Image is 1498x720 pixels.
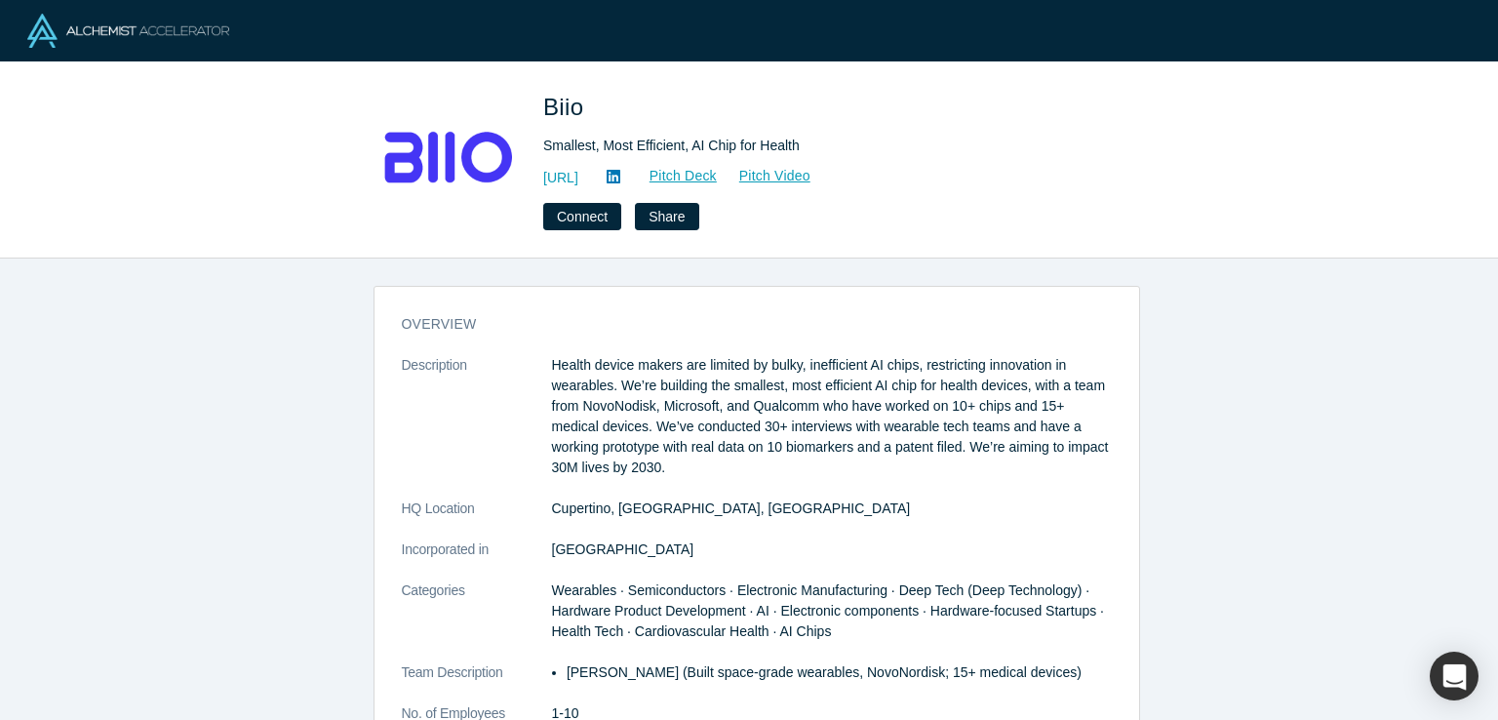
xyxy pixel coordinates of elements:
[402,662,552,703] dt: Team Description
[628,165,718,187] a: Pitch Deck
[402,580,552,662] dt: Categories
[543,136,1089,156] div: Smallest, Most Efficient, AI Chip for Health
[402,499,552,540] dt: HQ Location
[552,355,1112,478] p: Health device makers are limited by bulky, inefficient AI chips, restricting innovation in wearab...
[402,540,552,580] dt: Incorporated in
[552,540,1112,560] dd: [GEOGRAPHIC_DATA]
[718,165,811,187] a: Pitch Video
[402,314,1084,335] h3: overview
[27,14,229,48] img: Alchemist Logo
[635,203,698,230] button: Share
[552,582,1105,639] span: Wearables · Semiconductors · Electronic Manufacturing · Deep Tech (Deep Technology) · Hardware Pr...
[379,90,516,226] img: Biio's Logo
[552,499,1112,519] dd: Cupertino, [GEOGRAPHIC_DATA], [GEOGRAPHIC_DATA]
[543,203,621,230] button: Connect
[402,355,552,499] dt: Description
[543,94,591,120] span: Biio
[567,662,1112,683] li: [PERSON_NAME] (Built space-grade wearables, NovoNordisk; 15+ medical devices)
[543,168,578,188] a: [URL]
